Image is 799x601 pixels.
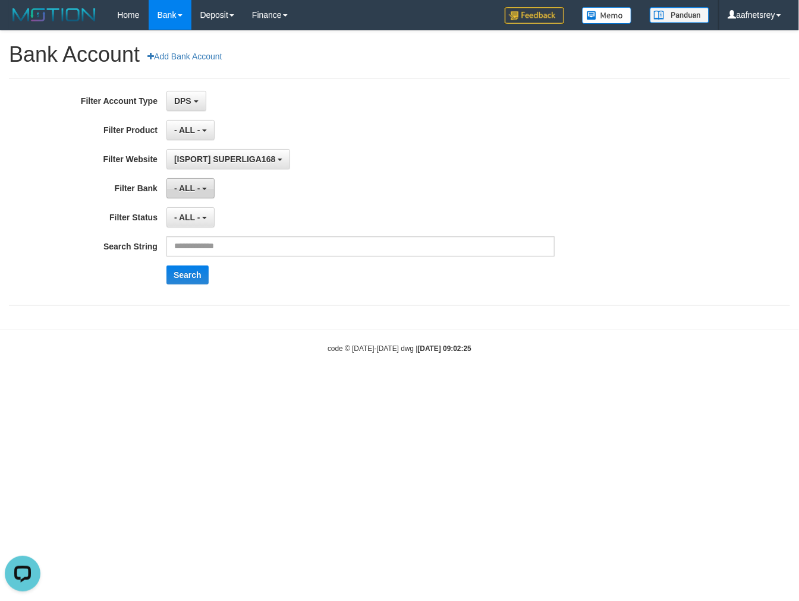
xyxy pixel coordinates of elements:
[140,46,229,67] a: Add Bank Account
[174,184,200,193] span: - ALL -
[505,7,564,24] img: Feedback.jpg
[174,96,191,106] span: DPS
[174,154,275,164] span: [ISPORT] SUPERLIGA168
[166,149,290,169] button: [ISPORT] SUPERLIGA168
[328,344,471,353] small: code © [DATE]-[DATE] dwg |
[9,6,99,24] img: MOTION_logo.png
[166,120,215,140] button: - ALL -
[166,207,215,227] button: - ALL -
[5,5,40,40] button: Open LiveChat chat widget
[166,178,215,198] button: - ALL -
[582,7,632,24] img: Button%20Memo.svg
[166,265,209,284] button: Search
[418,344,471,353] strong: [DATE] 09:02:25
[174,125,200,135] span: - ALL -
[174,213,200,222] span: - ALL -
[166,91,206,111] button: DPS
[9,43,790,67] h1: Bank Account
[650,7,709,23] img: panduan.png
